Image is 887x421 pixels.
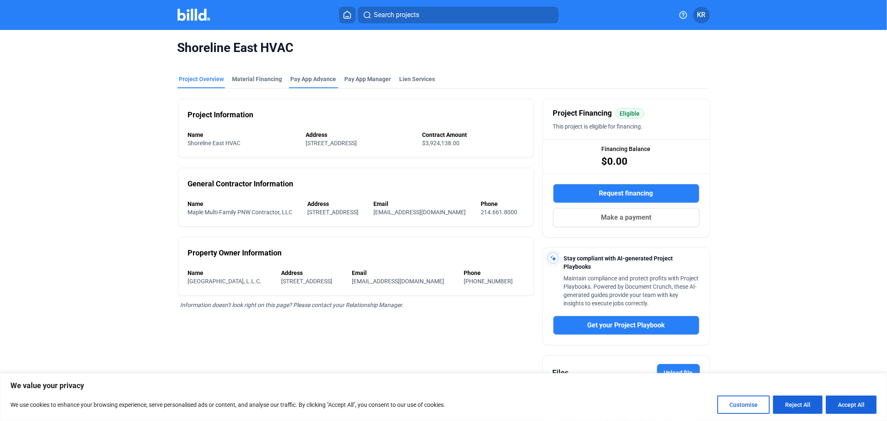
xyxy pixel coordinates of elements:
span: KR [697,10,706,20]
mat-chip: Eligible [615,108,645,119]
p: We value your privacy [10,381,877,391]
span: Shoreline East HVAC [178,40,710,56]
img: Billd Company Logo [178,9,210,21]
span: Pay App Manager [345,75,391,83]
div: Email [352,269,455,277]
button: Get your Project Playbook [553,316,699,335]
div: Address [306,131,414,139]
span: Make a payment [601,213,651,223]
div: Phone [464,269,524,277]
span: Maintain compliance and protect profits with Project Playbooks. Powered by Document Crunch, these... [564,275,699,307]
button: Make a payment [553,208,699,227]
div: Phone [481,200,524,208]
span: Financing Balance [602,145,651,153]
div: Material Financing [232,75,282,83]
span: Maple Multi-Family PNW Contractor, LLC [188,209,293,215]
div: Name [188,269,273,277]
span: $0.00 [602,155,628,168]
button: Request financing [553,184,699,203]
span: Stay compliant with AI-generated Project Playbooks [564,255,673,270]
div: Property Owner Information [188,247,282,259]
button: Search projects [358,7,558,23]
div: Address [281,269,343,277]
span: Information doesn’t look right on this page? Please contact your Relationship Manager. [180,302,404,308]
div: Name [188,200,299,208]
span: [GEOGRAPHIC_DATA], L.L.C. [188,278,262,285]
span: $3,924,138.00 [422,140,460,146]
div: Files [553,367,569,379]
span: Shoreline East HVAC [188,140,241,146]
div: Project Overview [179,75,224,83]
span: Project Financing [553,107,612,119]
span: [PHONE_NUMBER] [464,278,513,285]
span: [STREET_ADDRESS] [307,209,358,215]
button: Accept All [826,396,877,414]
button: Customise [717,396,770,414]
span: Request financing [599,188,653,198]
span: [STREET_ADDRESS] [281,278,332,285]
span: Search projects [374,10,419,20]
span: [EMAIL_ADDRESS][DOMAIN_NAME] [373,209,466,215]
div: Contract Amount [422,131,524,139]
span: This project is eligible for financing. [553,123,643,130]
p: We use cookies to enhance your browsing experience, serve personalised ads or content, and analys... [10,400,445,410]
div: Lien Services [400,75,435,83]
button: KR [693,7,710,23]
span: [EMAIL_ADDRESS][DOMAIN_NAME] [352,278,444,285]
button: Reject All [773,396,823,414]
div: Email [373,200,472,208]
label: Upload file [657,364,700,381]
span: Get your Project Playbook [587,320,665,330]
div: Name [188,131,298,139]
div: Pay App Advance [291,75,336,83]
span: [STREET_ADDRESS] [306,140,357,146]
div: Project Information [188,109,254,121]
div: General Contractor Information [188,178,294,190]
span: 214.661.8000 [481,209,517,215]
div: Address [307,200,365,208]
